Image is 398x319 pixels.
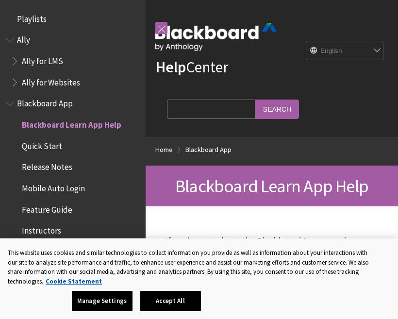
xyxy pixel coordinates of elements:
[155,23,277,51] img: Blackboard by Anthology
[6,11,140,27] nav: Book outline for Playlists
[22,180,85,193] span: Mobile Auto Login
[22,223,61,236] span: Instructors
[22,117,121,130] span: Blackboard Learn App Help
[22,159,72,172] span: Release Notes
[255,100,299,118] input: Search
[306,41,384,61] select: Site Language Selector
[185,144,232,156] a: Blackboard App
[155,57,186,77] strong: Help
[155,144,173,156] a: Home
[17,96,73,109] span: Blackboard App
[22,138,62,151] span: Quick Start
[140,291,201,311] button: Accept All
[72,291,133,311] button: Manage Settings
[22,74,80,87] span: Ally for Websites
[22,201,72,215] span: Feature Guide
[6,32,140,91] nav: Book outline for Anthology Ally Help
[17,11,47,24] span: Playlists
[175,175,368,197] span: Blackboard Learn App Help
[17,32,30,45] span: Ally
[8,248,370,286] div: This website uses cookies and similar technologies to collect information you provide as well as ...
[22,53,63,66] span: Ally for LMS
[46,277,102,285] a: More information about your privacy, opens in a new tab
[155,57,228,77] a: HelpCenter
[165,235,379,311] p: If you’re a student, the Blackboard Learn app is designed especially for you to view content and ...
